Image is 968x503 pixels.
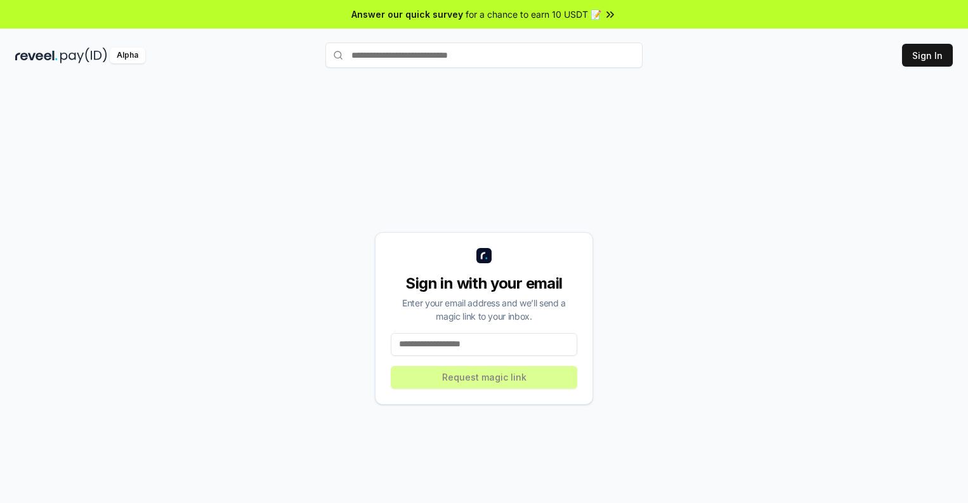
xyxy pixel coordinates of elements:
[391,273,577,294] div: Sign in with your email
[476,248,492,263] img: logo_small
[15,48,58,63] img: reveel_dark
[391,296,577,323] div: Enter your email address and we’ll send a magic link to your inbox.
[60,48,107,63] img: pay_id
[351,8,463,21] span: Answer our quick survey
[110,48,145,63] div: Alpha
[902,44,953,67] button: Sign In
[466,8,601,21] span: for a chance to earn 10 USDT 📝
